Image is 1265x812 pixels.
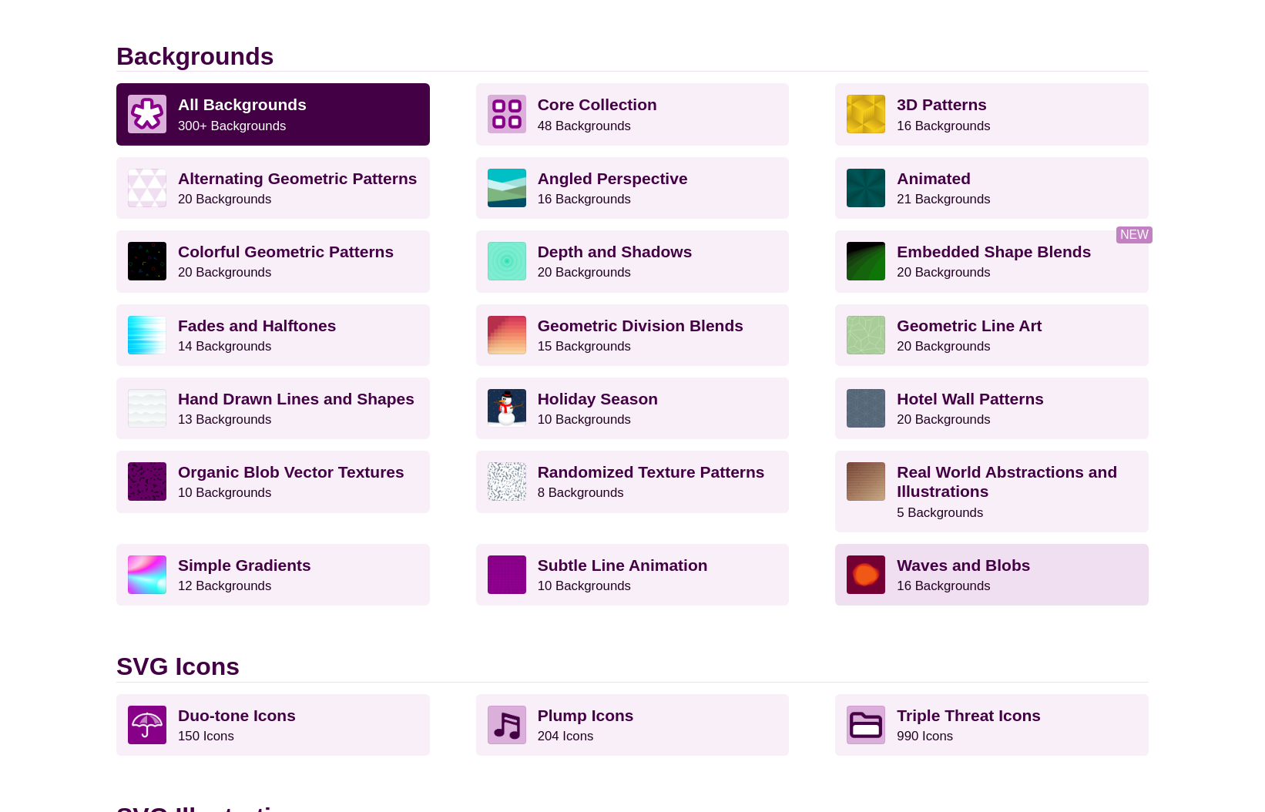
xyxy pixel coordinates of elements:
[835,157,1149,219] a: Animated21 Backgrounds
[116,83,430,145] a: All Backgrounds 300+ Backgrounds
[538,192,631,206] small: 16 Backgrounds
[476,83,790,145] a: Core Collection 48 Backgrounds
[128,706,166,744] img: umbrella icon
[538,579,631,593] small: 10 Backgrounds
[835,377,1149,439] a: Hotel Wall Patterns20 Backgrounds
[476,544,790,606] a: Subtle Line Animation10 Backgrounds
[178,243,394,260] strong: Colorful Geometric Patterns
[538,339,631,354] small: 15 Backgrounds
[178,119,286,133] small: 300+ Backgrounds
[847,462,885,501] img: wooden floor pattern
[847,242,885,280] img: green to black rings rippling away from corner
[538,729,594,743] small: 204 Icons
[178,729,234,743] small: 150 Icons
[897,119,990,133] small: 16 Backgrounds
[897,579,990,593] small: 16 Backgrounds
[116,42,1149,72] h2: Backgrounds
[178,96,307,113] strong: All Backgrounds
[476,157,790,219] a: Angled Perspective16 Backgrounds
[538,485,624,500] small: 8 Backgrounds
[538,706,634,724] strong: Plump Icons
[847,316,885,354] img: geometric web of connecting lines
[488,555,526,594] img: a line grid with a slope perspective
[897,505,983,520] small: 5 Backgrounds
[538,463,765,481] strong: Randomized Texture Patterns
[538,96,657,113] strong: Core Collection
[897,243,1091,260] strong: Embedded Shape Blends
[488,242,526,280] img: green layered rings within rings
[128,316,166,354] img: blue lights stretching horizontally over white
[488,462,526,501] img: gray texture pattern on white
[488,706,526,744] img: Musical note icon
[897,729,953,743] small: 990 Icons
[178,265,271,280] small: 20 Backgrounds
[488,316,526,354] img: red-to-yellow gradient large pixel grid
[178,463,404,481] strong: Organic Blob Vector Textures
[897,556,1030,574] strong: Waves and Blobs
[116,230,430,292] a: Colorful Geometric Patterns20 Backgrounds
[128,389,166,428] img: white subtle wave background
[128,555,166,594] img: colorful radial mesh gradient rainbow
[897,412,990,427] small: 20 Backgrounds
[178,192,271,206] small: 20 Backgrounds
[897,192,990,206] small: 21 Backgrounds
[476,230,790,292] a: Depth and Shadows20 Backgrounds
[847,555,885,594] img: various uneven centered blobs
[835,304,1149,366] a: Geometric Line Art20 Backgrounds
[178,169,417,187] strong: Alternating Geometric Patterns
[897,463,1117,500] strong: Real World Abstractions and Illustrations
[897,169,971,187] strong: Animated
[476,694,790,756] a: Plump Icons204 Icons
[488,389,526,428] img: vector art snowman with black hat, branch arms, and carrot nose
[116,304,430,366] a: Fades and Halftones14 Backgrounds
[538,265,631,280] small: 20 Backgrounds
[116,694,430,756] a: Duo-tone Icons150 Icons
[116,544,430,606] a: Simple Gradients12 Backgrounds
[847,389,885,428] img: intersecting outlined circles formation pattern
[178,317,336,334] strong: Fades and Halftones
[488,169,526,207] img: abstract landscape with sky mountains and water
[178,556,311,574] strong: Simple Gradients
[847,95,885,133] img: fancy golden cube pattern
[178,390,414,408] strong: Hand Drawn Lines and Shapes
[847,169,885,207] img: green rave light effect animated background
[476,304,790,366] a: Geometric Division Blends15 Backgrounds
[178,706,296,724] strong: Duo-tone Icons
[897,96,987,113] strong: 3D Patterns
[835,451,1149,532] a: Real World Abstractions and Illustrations5 Backgrounds
[835,544,1149,606] a: Waves and Blobs16 Backgrounds
[897,390,1044,408] strong: Hotel Wall Patterns
[538,317,743,334] strong: Geometric Division Blends
[128,462,166,501] img: Purple vector splotches
[847,706,885,744] img: Folder icon
[116,652,1149,682] h2: SVG Icons
[538,412,631,427] small: 10 Backgrounds
[897,706,1041,724] strong: Triple Threat Icons
[835,83,1149,145] a: 3D Patterns16 Backgrounds
[116,157,430,219] a: Alternating Geometric Patterns20 Backgrounds
[897,317,1042,334] strong: Geometric Line Art
[178,339,271,354] small: 14 Backgrounds
[128,242,166,280] img: a rainbow pattern of outlined geometric shapes
[897,265,990,280] small: 20 Backgrounds
[116,451,430,512] a: Organic Blob Vector Textures10 Backgrounds
[178,485,271,500] small: 10 Backgrounds
[538,390,658,408] strong: Holiday Season
[476,377,790,439] a: Holiday Season10 Backgrounds
[835,230,1149,292] a: Embedded Shape Blends20 Backgrounds
[476,451,790,512] a: Randomized Texture Patterns8 Backgrounds
[897,339,990,354] small: 20 Backgrounds
[538,243,693,260] strong: Depth and Shadows
[538,169,688,187] strong: Angled Perspective
[538,119,631,133] small: 48 Backgrounds
[128,169,166,207] img: light purple and white alternating triangle pattern
[116,377,430,439] a: Hand Drawn Lines and Shapes13 Backgrounds
[178,579,271,593] small: 12 Backgrounds
[178,412,271,427] small: 13 Backgrounds
[538,556,708,574] strong: Subtle Line Animation
[835,694,1149,756] a: Triple Threat Icons990 Icons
